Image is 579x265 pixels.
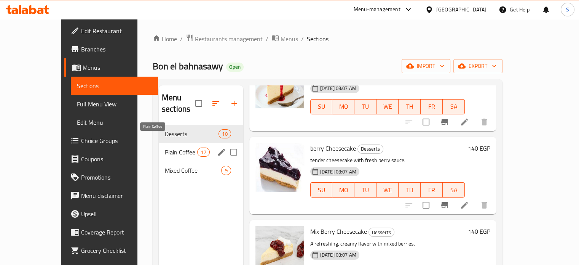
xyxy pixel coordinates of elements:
[71,95,158,113] a: Full Menu View
[216,146,227,158] button: edit
[81,45,152,54] span: Branches
[357,101,373,112] span: TU
[310,99,333,114] button: SU
[198,149,209,156] span: 17
[153,58,223,75] span: Bon el bahnasawy
[443,99,465,114] button: SA
[459,61,496,71] span: export
[435,113,454,131] button: Branch-specific-item
[165,148,197,157] span: Plain Coffee
[64,223,158,241] a: Coverage Report
[83,63,152,72] span: Menus
[418,114,434,130] span: Select to update
[421,99,443,114] button: FR
[301,34,304,43] li: /
[225,94,243,112] button: Add section
[399,182,421,198] button: TH
[566,5,569,14] span: S
[358,145,383,153] span: Desserts
[310,239,465,249] p: A refreshing, creamy flavor with mixed berries.
[271,34,298,44] a: Menus
[357,185,373,196] span: TU
[64,205,158,223] a: Upsell
[162,92,195,115] h2: Menu sections
[197,148,209,157] div: items
[376,99,399,114] button: WE
[153,34,502,44] nav: breadcrumb
[317,168,359,175] span: [DATE] 03:07 AM
[186,34,263,44] a: Restaurants management
[77,118,152,127] span: Edit Menu
[380,101,396,112] span: WE
[354,99,376,114] button: TU
[64,22,158,40] a: Edit Restaurant
[317,85,359,92] span: [DATE] 03:07 AM
[219,130,230,138] span: 10
[460,117,469,127] a: Edit menu item
[64,132,158,150] a: Choice Groups
[159,125,243,143] div: Desserts10
[357,145,383,154] div: Desserts
[310,143,356,154] span: berry Cheesecake
[310,182,333,198] button: SU
[369,228,394,237] span: Desserts
[77,100,152,109] span: Full Menu View
[219,129,231,138] div: items
[64,58,158,77] a: Menus
[222,167,230,174] span: 9
[335,101,351,112] span: MO
[376,182,399,198] button: WE
[71,77,158,95] a: Sections
[64,40,158,58] a: Branches
[64,168,158,186] a: Promotions
[81,173,152,182] span: Promotions
[81,246,152,255] span: Grocery Checklist
[446,185,462,196] span: SA
[266,34,268,43] li: /
[460,201,469,210] a: Edit menu item
[153,34,177,43] a: Home
[354,5,400,14] div: Menu-management
[314,101,330,112] span: SU
[475,113,493,131] button: delete
[281,34,298,43] span: Menus
[81,191,152,200] span: Menu disclaimer
[402,59,450,73] button: import
[314,185,330,196] span: SU
[443,182,465,198] button: SA
[221,166,231,175] div: items
[402,101,418,112] span: TH
[408,61,444,71] span: import
[81,228,152,237] span: Coverage Report
[191,95,207,111] span: Select all sections
[402,185,418,196] span: TH
[332,182,354,198] button: MO
[468,226,490,237] h6: 140 EGP
[165,129,219,138] span: Desserts
[354,182,376,198] button: TU
[255,143,304,192] img: berry Cheesecake
[81,26,152,35] span: Edit Restaurant
[446,101,462,112] span: SA
[475,196,493,214] button: delete
[226,63,244,72] div: Open
[81,209,152,218] span: Upsell
[435,196,454,214] button: Branch-specific-item
[424,185,440,196] span: FR
[468,143,490,154] h6: 140 EGP
[317,251,359,259] span: [DATE] 03:07 AM
[71,113,158,132] a: Edit Menu
[165,166,222,175] span: Mixed Coffee
[421,182,443,198] button: FR
[81,154,152,164] span: Coupons
[64,150,158,168] a: Coupons
[195,34,263,43] span: Restaurants management
[226,64,244,70] span: Open
[64,186,158,205] a: Menu disclaimer
[81,136,152,145] span: Choice Groups
[332,99,354,114] button: MO
[399,99,421,114] button: TH
[310,226,367,237] span: Mix Berry Cheesecake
